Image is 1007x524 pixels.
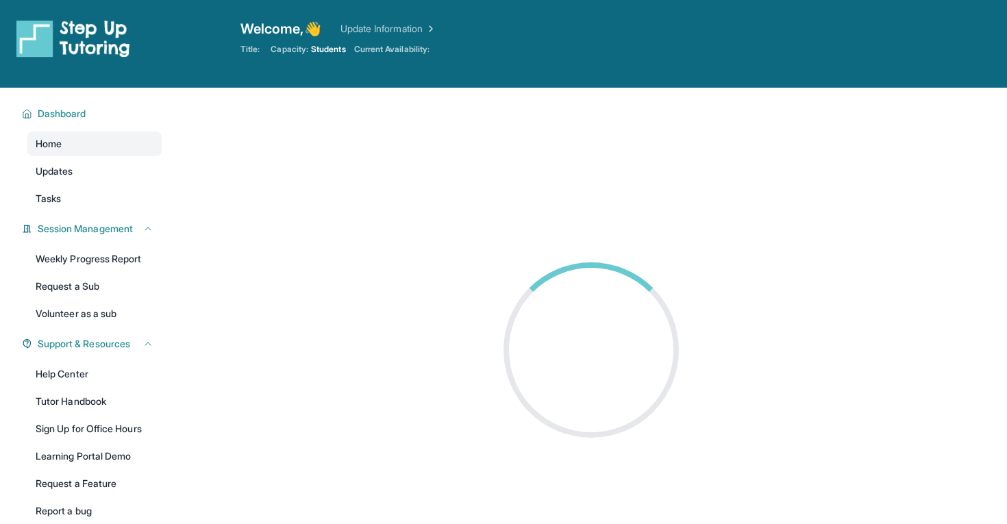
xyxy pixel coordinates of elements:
[240,44,260,55] span: Title:
[38,222,133,236] span: Session Management
[27,274,162,299] a: Request a Sub
[27,132,162,156] a: Home
[27,186,162,211] a: Tasks
[271,44,308,55] span: Capacity:
[27,499,162,523] a: Report a bug
[36,192,61,205] span: Tasks
[340,22,436,36] a: Update Information
[32,222,153,236] button: Session Management
[27,301,162,326] a: Volunteer as a sub
[36,164,73,178] span: Updates
[38,337,130,351] span: Support & Resources
[27,389,162,414] a: Tutor Handbook
[27,471,162,496] a: Request a Feature
[240,19,321,38] span: Welcome, 👋
[32,337,153,351] button: Support & Resources
[27,159,162,184] a: Updates
[27,416,162,441] a: Sign Up for Office Hours
[38,107,86,121] span: Dashboard
[27,444,162,469] a: Learning Portal Demo
[354,44,430,55] span: Current Availability:
[36,137,62,151] span: Home
[423,22,436,36] img: Chevron Right
[27,247,162,271] a: Weekly Progress Report
[311,44,346,55] span: Students
[32,107,153,121] button: Dashboard
[16,19,130,58] img: logo
[27,362,162,386] a: Help Center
